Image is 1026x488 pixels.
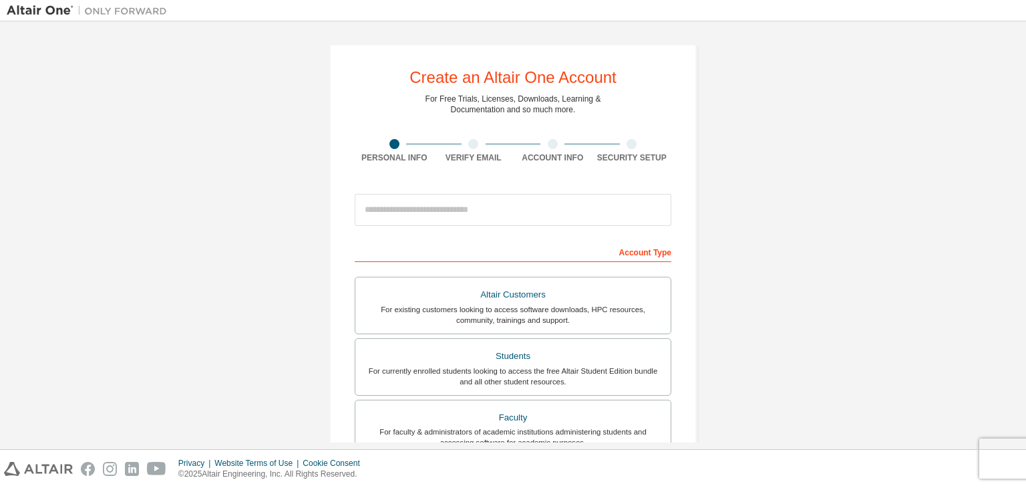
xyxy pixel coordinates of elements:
[7,4,174,17] img: Altair One
[355,241,671,262] div: Account Type
[363,285,663,304] div: Altair Customers
[214,458,303,469] div: Website Terms of Use
[125,462,139,476] img: linkedin.svg
[178,469,368,480] p: © 2025 Altair Engineering, Inc. All Rights Reserved.
[81,462,95,476] img: facebook.svg
[363,304,663,326] div: For existing customers looking to access software downloads, HPC resources, community, trainings ...
[303,458,367,469] div: Cookie Consent
[425,94,601,115] div: For Free Trials, Licenses, Downloads, Learning & Documentation and so much more.
[103,462,117,476] img: instagram.svg
[178,458,214,469] div: Privacy
[363,366,663,387] div: For currently enrolled students looking to access the free Altair Student Edition bundle and all ...
[363,408,663,427] div: Faculty
[363,426,663,448] div: For faculty & administrators of academic institutions administering students and accessing softwa...
[355,152,434,163] div: Personal Info
[513,152,592,163] div: Account Info
[409,70,617,86] div: Create an Altair One Account
[147,462,166,476] img: youtube.svg
[363,347,663,366] div: Students
[434,152,514,163] div: Verify Email
[4,462,73,476] img: altair_logo.svg
[592,152,672,163] div: Security Setup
